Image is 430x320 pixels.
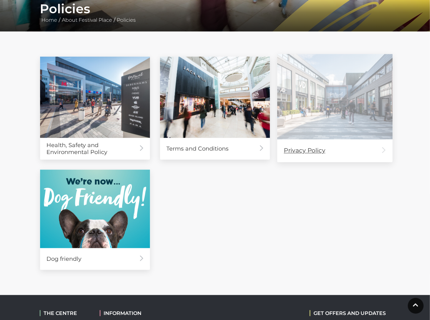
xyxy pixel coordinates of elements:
[40,17,59,23] a: Home
[40,1,390,16] h1: Policies
[40,138,150,160] div: Health, Safety and Environmental Policy
[277,139,392,162] div: Privacy Policy
[40,170,150,270] a: Dog friendly
[60,17,114,23] a: About Festival Place
[35,1,395,24] div: / /
[160,138,270,160] div: Terms and Conditions
[40,310,90,316] h2: THE CENTRE
[40,248,150,270] div: Dog friendly
[115,17,137,23] a: Policies
[277,54,392,162] a: Privacy Policy
[40,57,150,160] a: Health, Safety and Environmental Policy
[310,310,386,316] h2: GET OFFERS AND UPDATES
[160,57,270,160] a: Terms and Conditions
[100,310,180,316] h2: INFORMATION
